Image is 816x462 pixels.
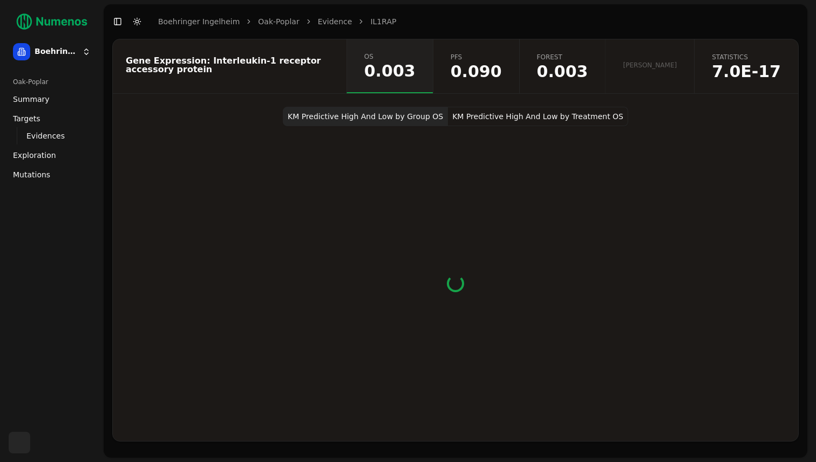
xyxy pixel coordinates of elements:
[694,39,798,93] a: statistics7.0E-17
[258,16,299,27] a: Oak-Poplar
[9,166,95,183] a: Mutations
[712,64,781,80] span: 7.0E-17
[283,107,448,126] button: KM Predictive High And Low by Group OS
[346,39,433,93] a: os0.003
[158,16,240,27] a: Boehringer Ingelheim
[126,57,330,74] div: Gene Expression: Interleukin-1 receptor accessory protein
[318,16,352,27] a: Evidence
[9,147,95,164] a: Exploration
[364,63,416,79] span: 0.003
[26,130,65,141] span: Evidences
[9,73,95,91] div: Oak-Poplar
[364,52,416,61] span: os
[13,169,50,180] span: Mutations
[9,39,95,65] button: Boehringer Ingelheim
[9,91,95,108] a: Summary
[35,47,78,57] span: Boehringer Ingelheim
[9,9,95,35] img: Numenos
[451,53,502,61] span: pfs
[13,113,40,124] span: Targets
[110,14,125,29] button: Toggle Sidebar
[22,128,82,143] a: Evidences
[712,53,781,61] span: statistics
[130,14,145,29] button: Toggle Dark Mode
[13,94,50,105] span: Summary
[433,39,519,93] a: pfs0.090
[13,150,56,161] span: Exploration
[9,110,95,127] a: Targets
[448,107,628,126] button: KM Predictive High And Low by Treatment OS
[158,16,396,27] nav: breadcrumb
[537,64,588,80] span: 0.003
[537,53,588,61] span: forest
[370,16,396,27] a: IL1RAP
[451,64,502,80] span: 0.090
[519,39,606,93] a: forest0.003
